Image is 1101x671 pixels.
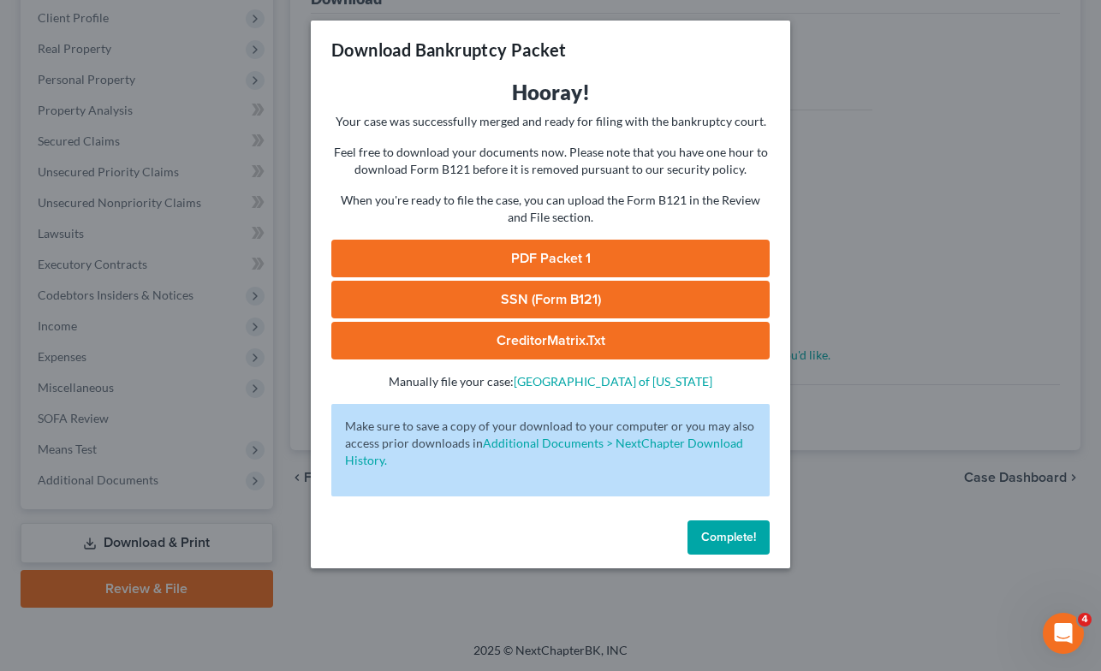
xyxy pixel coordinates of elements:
[687,520,770,555] button: Complete!
[331,113,770,130] p: Your case was successfully merged and ready for filing with the bankruptcy court.
[331,38,566,62] h3: Download Bankruptcy Packet
[345,418,756,469] p: Make sure to save a copy of your download to your computer or you may also access prior downloads in
[345,436,743,467] a: Additional Documents > NextChapter Download History.
[701,530,756,544] span: Complete!
[331,322,770,359] a: CreditorMatrix.txt
[331,79,770,106] h3: Hooray!
[514,374,712,389] a: [GEOGRAPHIC_DATA] of [US_STATE]
[331,373,770,390] p: Manually file your case:
[331,144,770,178] p: Feel free to download your documents now. Please note that you have one hour to download Form B12...
[331,192,770,226] p: When you're ready to file the case, you can upload the Form B121 in the Review and File section.
[331,281,770,318] a: SSN (Form B121)
[1078,613,1092,626] span: 4
[331,240,770,277] a: PDF Packet 1
[1043,613,1084,654] iframe: Intercom live chat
